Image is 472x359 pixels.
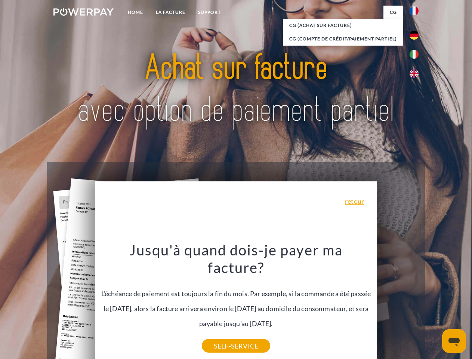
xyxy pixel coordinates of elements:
[100,241,373,346] div: L'échéance de paiement est toujours la fin du mois. Par exemple, si la commande a été passée le [...
[442,329,466,353] iframe: Bouton de lancement de la fenêtre de messagerie
[410,50,419,59] img: it
[283,32,403,46] a: CG (Compte de crédit/paiement partiel)
[149,6,192,19] a: LA FACTURE
[202,339,270,353] a: SELF-SERVICE
[410,69,419,78] img: en
[100,241,373,277] h3: Jusqu'à quand dois-je payer ma facture?
[192,6,227,19] a: Support
[71,36,401,143] img: title-powerpay_fr.svg
[383,6,403,19] a: CG
[283,19,403,32] a: CG (achat sur facture)
[53,8,114,16] img: logo-powerpay-white.svg
[121,6,149,19] a: Home
[345,198,364,205] a: retour
[410,31,419,40] img: de
[410,6,419,15] img: fr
